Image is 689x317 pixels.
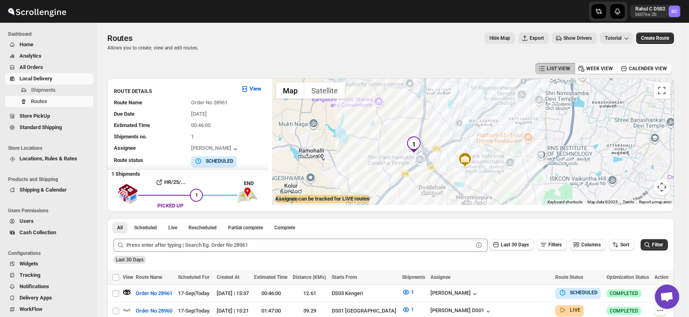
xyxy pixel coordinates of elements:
[228,224,263,231] span: Partial complete
[117,224,123,231] span: All
[635,12,665,17] p: b607ea-2b
[7,1,67,22] img: ScrollEngine
[244,179,268,188] div: END
[5,50,93,62] button: Analytics
[620,242,629,248] span: Sort
[20,295,52,301] span: Delivery Apps
[114,157,143,163] span: Route status
[605,35,622,41] span: Tutorial
[548,242,562,248] span: Filters
[293,274,326,280] span: Distance (KMs)
[20,306,43,312] span: WorkFlow
[293,307,326,315] div: 39.29
[254,274,287,280] span: Estimated Time
[552,32,597,44] button: Show Drivers
[501,242,529,248] span: Last 30 Days
[332,274,357,280] span: Starts From
[570,290,598,295] b: SCHEDULED
[548,199,582,205] button: Keyboard shortcuts
[136,307,172,315] span: Order No 28960
[8,31,93,37] span: Dashboard
[20,283,49,289] span: Notifications
[20,187,67,193] span: Shipping & Calendar
[655,285,679,309] div: Open chat
[411,306,414,313] span: 1
[114,134,147,140] span: Shipments no.
[5,84,93,96] button: Shipments
[168,224,177,231] span: Live
[669,6,680,17] span: Rahul C DS02
[20,75,52,82] span: Local Delivery
[293,289,326,298] div: 12.61
[195,192,198,198] span: 1
[114,111,135,117] span: Due Date
[563,35,592,41] span: Show Drivers
[609,239,634,250] button: Sort
[610,308,638,314] span: COMPLETED
[430,290,479,298] div: [PERSON_NAME]
[276,82,304,99] button: Show street map
[117,178,138,210] img: shop.svg
[641,35,669,41] span: Create Route
[191,145,239,153] button: [PERSON_NAME]
[20,41,33,47] span: Home
[250,86,261,92] b: View
[254,307,288,315] div: 01:47:00
[518,32,549,44] button: Export
[617,63,672,74] button: CALENDER VIEW
[8,145,93,151] span: Store Locations
[107,45,198,51] p: Allows you to create, view and edit routes.
[8,250,93,257] span: Configurations
[5,96,93,107] button: Routes
[5,292,93,304] button: Delivery Apps
[489,239,534,250] button: Last 30 Days
[654,274,669,280] span: Action
[114,99,142,106] span: Route Name
[586,65,613,72] span: WEEK VIEW
[20,218,34,224] span: Users
[217,307,249,315] div: [DATE] | 15:21
[20,155,77,162] span: Locations, Rules & Rates
[587,200,618,204] span: Map data ©2025
[575,63,618,74] button: WEEK VIEW
[254,289,288,298] div: 00:46:00
[581,242,601,248] span: Columns
[5,62,93,73] button: All Orders
[652,242,663,248] span: Filter
[157,202,183,210] div: PICKED UP
[31,87,56,93] span: Shipments
[672,9,677,14] text: RC
[194,157,233,165] button: SCHEDULED
[406,136,422,153] div: 1
[547,65,570,72] span: LIST VIEW
[600,32,633,44] button: Tutorial
[274,194,301,205] a: Open this area in Google Maps (opens a new window)
[114,122,150,128] span: Estimated Time
[164,179,186,185] b: HR/25/...
[136,289,172,298] span: Order No 28961
[178,308,209,314] span: 17-Sep | Today
[332,307,397,315] div: DS01 [GEOGRAPHIC_DATA]
[629,65,667,72] span: CALENDER VIEW
[5,227,93,238] button: Cash Collection
[641,239,668,250] button: Filter
[636,32,674,44] button: Create Route
[559,306,580,314] button: LIVE
[134,224,157,231] span: Scheduled
[654,82,670,99] button: Toggle fullscreen view
[5,258,93,270] button: Widgets
[191,99,228,106] span: Order No 28961
[178,290,209,296] span: 17-Sep | Today
[136,274,162,280] span: Route Name
[107,167,140,177] b: 1 Shipments
[5,184,93,196] button: Shipping & Calendar
[654,179,670,195] button: Map camera controls
[570,307,580,313] b: LIVE
[20,113,50,119] span: Store PickUp
[217,274,239,280] span: Created At
[430,307,492,315] div: [PERSON_NAME] DS01
[5,281,93,292] button: Notifications
[191,122,211,128] span: 00:46:00
[114,145,136,151] span: Assignee
[570,239,606,250] button: Columns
